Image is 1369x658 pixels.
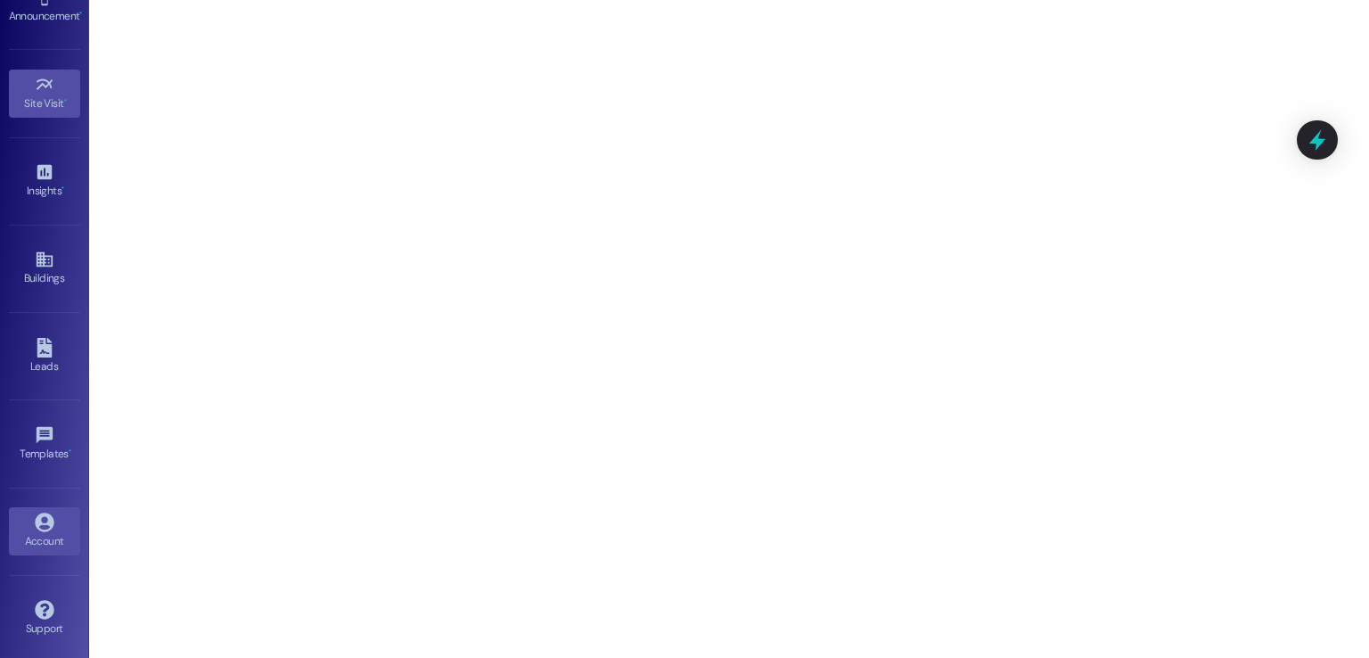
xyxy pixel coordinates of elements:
[9,507,80,555] a: Account
[9,595,80,643] a: Support
[9,157,80,205] a: Insights •
[9,244,80,292] a: Buildings
[9,333,80,381] a: Leads
[79,7,82,20] span: •
[9,70,80,118] a: Site Visit •
[61,182,64,194] span: •
[64,95,67,107] span: •
[9,420,80,468] a: Templates •
[69,445,71,457] span: •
